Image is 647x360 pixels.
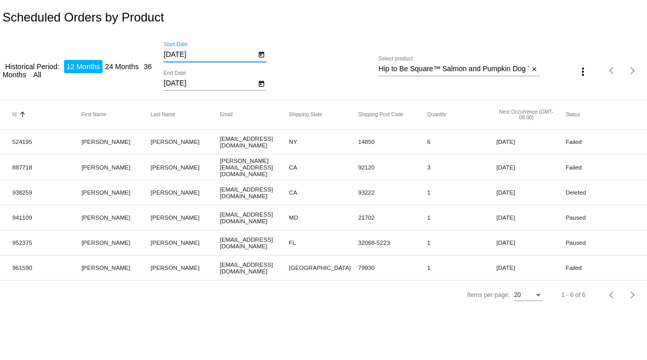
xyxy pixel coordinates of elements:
[514,292,543,299] mat-select: Items per page:
[12,161,82,173] mat-cell: 887718
[496,211,565,223] mat-cell: [DATE]
[289,186,358,198] mat-cell: CA
[358,186,427,198] mat-cell: 93222
[358,136,427,147] mat-cell: 14850
[151,211,220,223] mat-cell: [PERSON_NAME]
[3,60,152,81] li: 36 Months
[358,211,427,223] mat-cell: 21702
[358,262,427,273] mat-cell: 79930
[529,64,540,75] button: Clear
[151,161,220,173] mat-cell: [PERSON_NAME]
[64,60,103,73] li: 12 Months
[220,112,233,118] button: Change sorting for Customer.Email
[427,211,496,223] mat-cell: 1
[577,66,589,78] mat-icon: more_vert
[565,211,635,223] mat-cell: Paused
[82,211,151,223] mat-cell: [PERSON_NAME]
[151,237,220,248] mat-cell: [PERSON_NAME]
[496,161,565,173] mat-cell: [DATE]
[427,161,496,173] mat-cell: 3
[103,60,141,73] li: 24 Months
[289,161,358,173] mat-cell: CA
[427,186,496,198] mat-cell: 1
[565,237,635,248] mat-cell: Paused
[565,262,635,273] mat-cell: Failed
[496,109,556,120] button: Change sorting for NextOccurrenceUtc
[12,136,82,147] mat-cell: 524195
[358,161,427,173] mat-cell: 92120
[289,211,358,223] mat-cell: MD
[220,259,289,277] mat-cell: [EMAIL_ADDRESS][DOMAIN_NAME]
[82,237,151,248] mat-cell: [PERSON_NAME]
[220,155,289,180] mat-cell: [PERSON_NAME][EMAIL_ADDRESS][DOMAIN_NAME]
[220,183,289,202] mat-cell: [EMAIL_ADDRESS][DOMAIN_NAME]
[31,68,44,81] li: All
[358,112,403,118] button: Change sorting for ShippingPostcode
[164,79,256,88] input: End Date
[358,237,427,248] mat-cell: 32068-5223
[12,211,82,223] mat-cell: 941109
[565,112,580,118] button: Change sorting for Status
[622,60,643,81] button: Next page
[622,285,643,305] button: Next page
[496,136,565,147] mat-cell: [DATE]
[82,136,151,147] mat-cell: [PERSON_NAME]
[496,237,565,248] mat-cell: [DATE]
[561,291,585,299] div: 1 - 6 of 6
[427,237,496,248] mat-cell: 1
[514,291,521,299] span: 20
[12,186,82,198] mat-cell: 938259
[82,262,151,273] mat-cell: [PERSON_NAME]
[3,60,62,73] li: Historical Period:
[289,237,358,248] mat-cell: FL
[531,66,538,74] mat-icon: close
[220,133,289,151] mat-cell: [EMAIL_ADDRESS][DOMAIN_NAME]
[289,136,358,147] mat-cell: NY
[164,51,256,59] input: Start Date
[467,291,510,299] div: Items per page:
[151,112,175,118] button: Change sorting for Customer.LastName
[565,161,635,173] mat-cell: Failed
[427,112,446,118] button: Change sorting for Quantity
[12,112,16,118] button: Change sorting for Id
[256,78,267,89] button: Open calendar
[151,262,220,273] mat-cell: [PERSON_NAME]
[12,262,82,273] mat-cell: 961590
[82,161,151,173] mat-cell: [PERSON_NAME]
[151,186,220,198] mat-cell: [PERSON_NAME]
[220,208,289,227] mat-cell: [EMAIL_ADDRESS][DOMAIN_NAME]
[289,112,322,118] button: Change sorting for ShippingState
[378,65,529,73] input: Select product
[496,262,565,273] mat-cell: [DATE]
[565,136,635,147] mat-cell: Failed
[220,234,289,252] mat-cell: [EMAIL_ADDRESS][DOMAIN_NAME]
[289,262,358,273] mat-cell: [GEOGRAPHIC_DATA]
[256,49,267,59] button: Open calendar
[602,285,622,305] button: Previous page
[3,10,164,25] h2: Scheduled Orders by Product
[565,186,635,198] mat-cell: Deleted
[12,237,82,248] mat-cell: 952375
[496,186,565,198] mat-cell: [DATE]
[427,136,496,147] mat-cell: 6
[151,136,220,147] mat-cell: [PERSON_NAME]
[82,112,107,118] button: Change sorting for Customer.FirstName
[602,60,622,81] button: Previous page
[82,186,151,198] mat-cell: [PERSON_NAME]
[427,262,496,273] mat-cell: 1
